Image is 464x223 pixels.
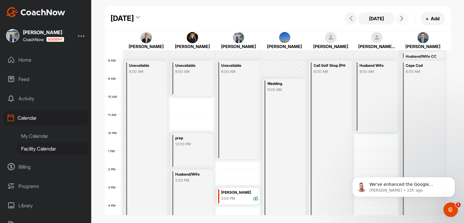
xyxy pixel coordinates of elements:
img: square_446d4912c97095f53e069ee915ff1568.jpg [6,29,19,42]
img: square_6c8f0e0a31fe28570eabc462bee4daaf.jpg [279,32,291,44]
div: 8:00 AM [314,69,346,74]
button: [DATE] [358,12,395,24]
div: [PERSON_NAME] [221,189,258,196]
div: [PERSON_NAME] [220,43,257,50]
p: Message from Alex, sent 22h ago [26,23,104,29]
div: Husband/Wife CC [406,53,438,60]
div: CoachNow [23,37,64,42]
div: 8:00 AM [359,69,391,74]
div: 8 AM [105,59,122,62]
div: 2:00 PM [175,178,207,183]
img: square_1cc27a374cabf7354932ba9b093d3e92.jpg [140,32,152,44]
span: 1 [456,202,461,207]
div: Unavailable [129,62,161,69]
div: [PERSON_NAME] [404,43,442,50]
img: square_709eb04eea1884cdf60b346a360604b7.jpg [187,32,198,44]
div: 8:00 AM [221,69,253,74]
div: [PERSON_NAME] [312,43,350,50]
div: Unavailable [221,62,253,69]
div: [PERSON_NAME] [128,43,165,50]
div: 2 PM [105,167,121,171]
div: Library [3,198,89,213]
iframe: Intercom live chat [443,202,458,217]
div: Call Golf Shop [PHONE_NUMBER] [314,62,346,69]
div: 12 PM [105,131,123,135]
img: CoachNow acadmey [46,37,64,42]
div: Calendar [3,110,89,125]
img: square_2188944b32105364a078cb753be2f824.jpg [417,32,429,44]
div: Facility Calendar [17,142,89,155]
div: Husband Wife [359,62,391,69]
div: Activity [3,91,89,106]
img: square_446d4912c97095f53e069ee915ff1568.jpg [233,32,244,44]
span: + [426,15,429,22]
div: 9:00 AM [267,87,299,92]
div: Home [3,52,89,67]
div: 8:00 AM [406,69,438,74]
span: We've enhanced the Google Calendar integration for a more seamless experience. If you haven't lin... [26,18,102,89]
div: 11 AM [105,113,122,117]
div: 3 PM [105,186,121,189]
div: Unavailable [175,62,207,69]
div: Husband/Wife [175,171,207,178]
button: +Add [420,12,445,25]
img: square_default-ef6cabf814de5a2bf16c804365e32c732080f9872bdf737d349900a9daf73cf9.png [325,32,337,44]
div: [DATE] [111,13,134,24]
div: [PERSON_NAME] [PERSON_NAME] [358,43,395,50]
div: Programs [3,179,89,194]
img: square_default-ef6cabf814de5a2bf16c804365e32c732080f9872bdf737d349900a9daf73cf9.png [371,32,383,44]
div: 9 AM [105,77,122,80]
div: prep [175,135,207,142]
div: [PERSON_NAME] [174,43,211,50]
div: 1 PM [105,149,121,153]
div: 4 PM [105,204,121,207]
div: Wedding [267,80,299,87]
div: 3:00 PM [221,196,235,201]
div: Feed [3,72,89,87]
div: 12:00 PM [175,141,207,147]
div: [PERSON_NAME] [266,43,303,50]
div: 8:00 AM [129,69,161,74]
div: My Calendar [17,130,89,142]
iframe: Intercom notifications message [343,164,464,207]
div: [PERSON_NAME] [23,30,64,35]
div: Billing [3,159,89,174]
div: 8:00 AM [175,69,207,74]
div: 10 AM [105,95,123,99]
img: CoachNow [6,7,65,17]
div: Cape Cod [406,62,438,69]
